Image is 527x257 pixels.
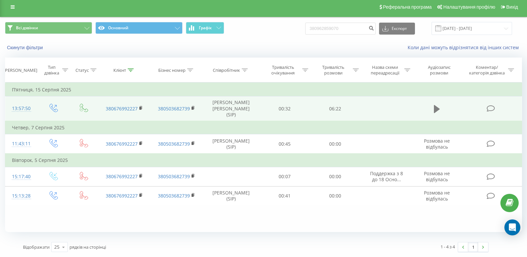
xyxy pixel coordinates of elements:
[468,242,478,252] a: 1
[424,138,450,150] span: Розмова не відбулась
[203,96,259,121] td: [PERSON_NAME] [PERSON_NAME] (SIP)
[383,4,432,10] span: Реферальна програма
[310,96,360,121] td: 06:22
[158,141,190,147] a: 380503682739
[316,64,351,76] div: Тривалість розмови
[12,190,31,202] div: 15:13:28
[259,167,310,186] td: 00:07
[370,170,403,183] span: Поддержка з 8 до 18 Осно...
[75,67,89,73] div: Статус
[259,134,310,154] td: 00:45
[310,134,360,154] td: 00:00
[186,22,224,34] button: Графік
[443,4,495,10] span: Налаштування профілю
[95,22,183,34] button: Основний
[367,64,403,76] div: Назва схеми переадресації
[213,67,240,73] div: Співробітник
[379,23,415,35] button: Експорт
[5,121,522,134] td: Четвер, 7 Серпня 2025
[265,64,301,76] div: Тривалість очікування
[106,105,138,112] a: 380676992227
[467,64,506,76] div: Коментар/категорія дзвінка
[506,4,518,10] span: Вихід
[408,44,522,51] a: Коли дані можуть відрізнятися вiд інших систем
[158,67,186,73] div: Бізнес номер
[106,173,138,180] a: 380676992227
[158,105,190,112] a: 380503682739
[23,244,50,250] span: Відображати
[113,67,126,73] div: Клієнт
[203,186,259,205] td: [PERSON_NAME] (SIP)
[310,186,360,205] td: 00:00
[158,173,190,180] a: 380503682739
[12,170,31,183] div: 15:17:40
[419,64,460,76] div: Аудіозапис розмови
[305,23,376,35] input: Пошук за номером
[424,170,450,183] span: Розмова не відбулась
[5,22,92,34] button: Всі дзвінки
[12,137,31,150] div: 11:43:11
[259,186,310,205] td: 00:41
[424,190,450,202] span: Розмова не відбулась
[441,243,455,250] div: 1 - 4 з 4
[310,167,360,186] td: 00:00
[5,45,46,51] button: Скинути фільтри
[69,244,106,250] span: рядків на сторінці
[16,25,38,31] span: Всі дзвінки
[12,102,31,115] div: 13:57:50
[106,141,138,147] a: 380676992227
[54,244,60,250] div: 25
[259,96,310,121] td: 00:32
[158,193,190,199] a: 380503682739
[203,134,259,154] td: [PERSON_NAME] (SIP)
[504,219,520,235] div: Open Intercom Messenger
[4,67,37,73] div: [PERSON_NAME]
[5,154,522,167] td: Вівторок, 5 Серпня 2025
[199,26,212,30] span: Графік
[5,83,522,96] td: П’ятниця, 15 Серпня 2025
[43,64,60,76] div: Тип дзвінка
[106,193,138,199] a: 380676992227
